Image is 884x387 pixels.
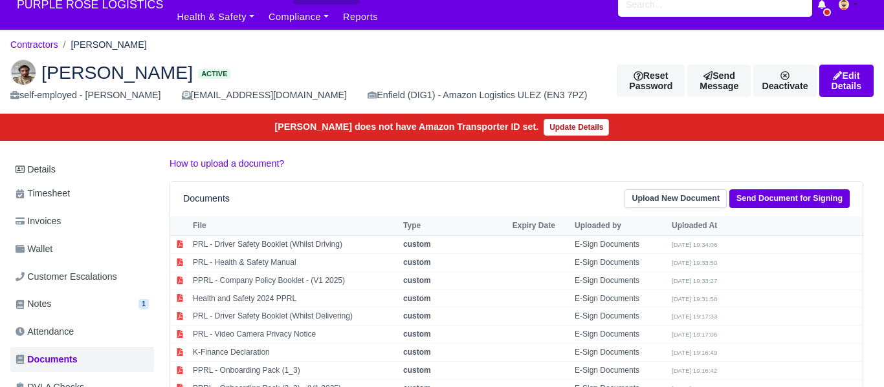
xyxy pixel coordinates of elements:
[16,269,117,284] span: Customer Escalations
[687,65,751,97] a: Send Message
[16,297,51,311] span: Notes
[624,189,727,208] a: Upload New Document
[672,367,717,374] small: [DATE] 19:16:42
[544,119,609,136] a: Update Details
[672,259,717,266] small: [DATE] 19:33:50
[669,216,766,236] th: Uploaded At
[672,349,717,356] small: [DATE] 19:16:49
[403,329,431,339] strong: custom
[819,65,874,97] a: Edit Details
[672,331,717,338] small: [DATE] 19:17:06
[170,158,284,169] a: How to upload a document?
[58,37,147,52] li: [PERSON_NAME]
[403,240,431,249] strong: custom
[10,158,154,182] a: Details
[617,65,685,97] button: Reset Password
[190,254,400,272] td: PRL - Health & Safety Manual
[400,216,509,236] th: Type
[403,366,431,375] strong: custom
[403,258,431,267] strong: custom
[10,291,154,317] a: Notes 1
[183,193,230,204] h6: Documents
[190,344,400,362] td: K-Finance Declaration
[753,65,816,97] a: Deactivate
[571,216,669,236] th: Uploaded by
[729,189,850,208] a: Send Document for Signing
[16,186,70,201] span: Timesheet
[190,271,400,289] td: PPRL - Company Policy Booklet - (V1 2025)
[190,308,400,326] td: PRL - Driver Safety Booklet (Whilst Delivering)
[190,236,400,254] td: PRL - Driver Safety Booklet (Whilst Driving)
[571,308,669,326] td: E-Sign Documents
[336,5,385,30] a: Reports
[190,216,400,236] th: File
[182,88,347,103] div: [EMAIL_ADDRESS][DOMAIN_NAME]
[1,49,883,114] div: Saddam Karam
[190,289,400,308] td: Health and Safety 2024 PPRL
[509,216,571,236] th: Expiry Date
[198,69,230,79] span: Active
[170,5,261,30] a: Health & Safety
[10,88,161,103] div: self-employed - [PERSON_NAME]
[10,39,58,50] a: Contractors
[571,254,669,272] td: E-Sign Documents
[190,326,400,344] td: PRL - Video Camera Privacy Notice
[571,236,669,254] td: E-Sign Documents
[41,63,193,81] span: [PERSON_NAME]
[10,319,154,344] a: Attendance
[10,209,154,234] a: Invoices
[16,352,78,367] span: Documents
[672,277,717,284] small: [DATE] 19:33:27
[672,295,717,302] small: [DATE] 19:31:58
[403,276,431,285] strong: custom
[403,348,431,357] strong: custom
[10,347,154,372] a: Documents
[16,214,61,229] span: Invoices
[10,181,154,206] a: Timesheet
[138,299,149,309] span: 1
[403,294,431,303] strong: custom
[368,88,587,103] div: Enfield (DIG1) - Amazon Logistics ULEZ (EN3 7PZ)
[190,361,400,379] td: PPRL - Onboarding Pack (1_3)
[16,242,52,256] span: Wallet
[571,271,669,289] td: E-Sign Documents
[403,311,431,320] strong: custom
[10,236,154,262] a: Wallet
[819,325,884,387] iframe: Chat Widget
[672,241,717,248] small: [DATE] 19:34:06
[672,313,717,320] small: [DATE] 19:17:33
[16,324,74,339] span: Attendance
[571,344,669,362] td: E-Sign Documents
[10,264,154,289] a: Customer Escalations
[571,326,669,344] td: E-Sign Documents
[571,289,669,308] td: E-Sign Documents
[571,361,669,379] td: E-Sign Documents
[261,5,336,30] a: Compliance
